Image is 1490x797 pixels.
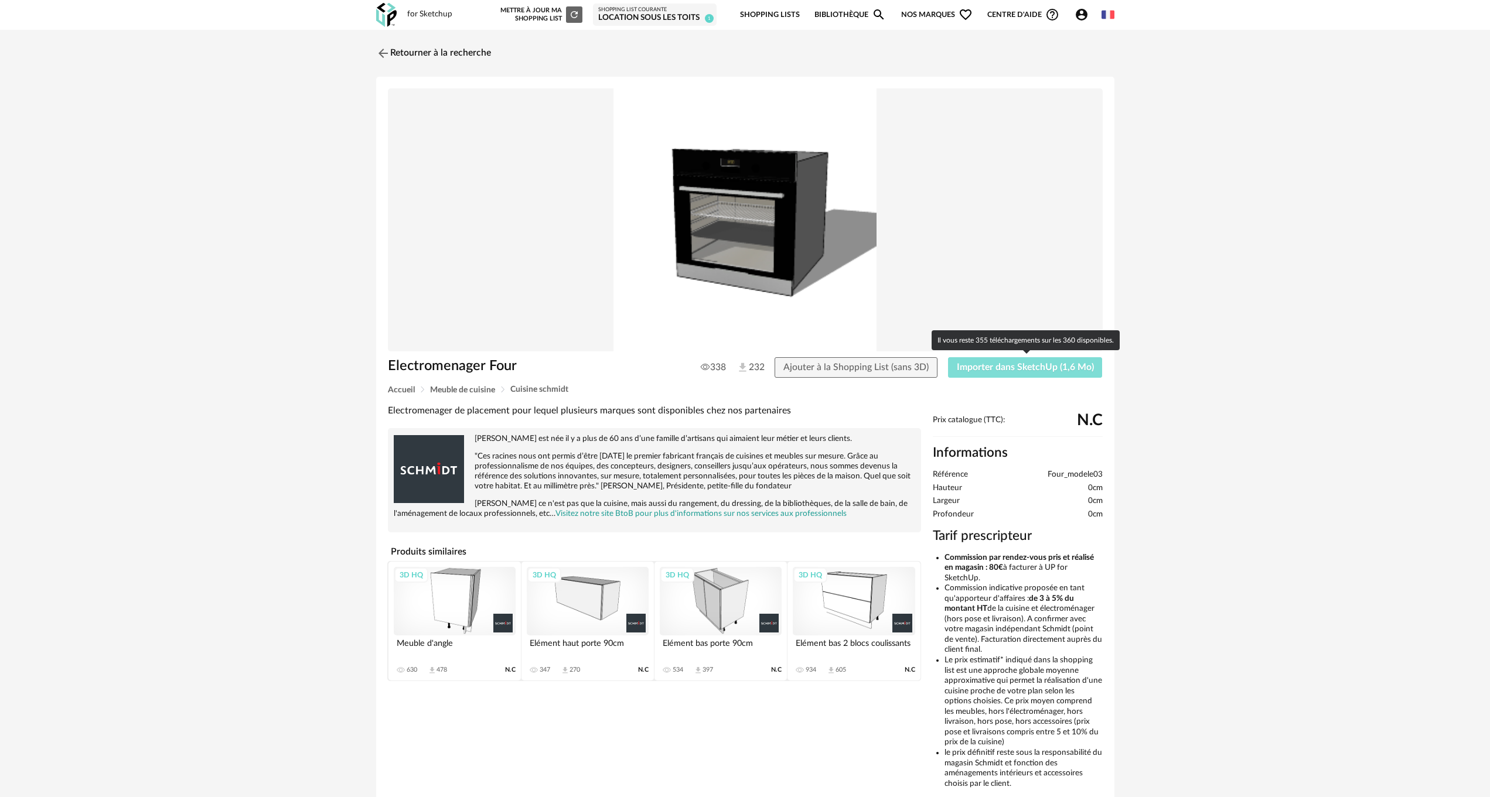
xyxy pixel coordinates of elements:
span: Four_modele03 [1048,470,1103,480]
span: Nos marques [901,1,973,29]
div: Location sous les toits [598,13,711,23]
span: Magnify icon [872,8,886,22]
div: Breadcrumb [388,385,1103,394]
span: Largeur [933,496,960,507]
button: Ajouter à la Shopping List (sans 3D) [775,357,937,378]
span: Meuble de cuisine [430,386,495,394]
b: Commission par rendez-vous pris et réalisé en magasin : 80€ [945,553,1094,572]
span: N.C [638,666,649,674]
span: Account Circle icon [1075,8,1094,22]
li: Commission indicative proposée en tant qu'apporteur d'affaires : de la cuisine et électroménager ... [945,583,1103,655]
a: BibliothèqueMagnify icon [814,1,886,29]
span: Importer dans SketchUp (1,6 Mo) [957,362,1094,372]
span: Download icon [694,666,703,675]
div: 478 [437,666,447,674]
div: 3D HQ [527,567,561,583]
div: 347 [540,666,550,674]
a: Retourner à la recherche [376,40,491,66]
div: Elément haut porte 90cm [527,635,649,659]
span: Download icon [561,666,570,675]
li: le prix définitif reste sous la responsabilité du magasin Schmidt et fonction des aménagements in... [945,748,1103,789]
div: Mettre à jour ma Shopping List [498,6,582,23]
span: Help Circle Outline icon [1045,8,1059,22]
div: 397 [703,666,713,674]
li: Le prix estimatif* indiqué dans la shopping list est une approche globale moyenne approximative q... [945,655,1103,748]
div: for Sketchup [407,9,452,20]
span: N.C [905,666,915,674]
span: Cuisine schmidt [510,385,568,394]
img: Product pack shot [388,88,1103,351]
p: "Ces racines nous ont permis d’être [DATE] le premier fabricant français de cuisines et meubles s... [394,451,915,491]
span: N.C [1077,416,1103,425]
img: OXP [376,3,397,27]
span: Accueil [388,386,415,394]
a: Shopping Lists [740,1,800,29]
div: 3D HQ [394,567,428,583]
h4: Produits similaires [388,543,921,560]
div: 934 [806,666,816,674]
p: [PERSON_NAME] est née il y a plus de 60 ans d’une famille d’artisans qui aimaient leur métier et ... [394,434,915,444]
img: fr [1102,8,1114,21]
span: 232 [737,361,753,374]
span: Download icon [428,666,437,675]
span: 338 [701,361,726,373]
div: Prix catalogue (TTC): [933,415,1103,437]
span: Heart Outline icon [959,8,973,22]
img: Téléchargements [737,361,749,374]
span: Refresh icon [569,11,579,18]
span: 0cm [1088,483,1103,494]
div: 270 [570,666,580,674]
span: N.C [771,666,782,674]
a: 3D HQ Elément bas 2 blocs coulissants 934 Download icon 605 N.C [787,562,920,680]
div: Meuble d'angle [394,635,516,659]
a: 3D HQ Meuble d'angle 630 Download icon 478 N.C [388,562,521,680]
span: Profondeur [933,509,974,520]
div: 3D HQ [793,567,827,583]
span: Download icon [827,666,836,675]
a: Visitez notre site BtoB pour plus d'informations sur nos services aux professionnels [555,509,847,518]
div: Elément bas 2 blocs coulissants [793,635,915,659]
div: 534 [673,666,683,674]
a: Shopping List courante Location sous les toits 1 [598,6,711,23]
li: à facturer à UP for SketchUp. [945,553,1103,584]
span: 1 [705,14,714,23]
span: N.C [505,666,516,674]
p: [PERSON_NAME] ce n'est pas que la cuisine, mais aussi du rangement, du dressing, de la bibliothèq... [394,499,915,519]
h3: Tarif prescripteur [933,528,1103,545]
div: Elément bas porte 90cm [660,635,782,659]
h1: Electromenager Four [388,357,679,375]
span: 0cm [1088,496,1103,507]
img: svg+xml;base64,PHN2ZyB3aWR0aD0iMjQiIGhlaWdodD0iMjQiIHZpZXdCb3g9IjAgMCAyNCAyNCIgZmlsbD0ibm9uZSIgeG... [376,46,390,60]
img: brand logo [394,434,464,504]
span: Centre d'aideHelp Circle Outline icon [987,8,1059,22]
a: 3D HQ Elément bas porte 90cm 534 Download icon 397 N.C [654,562,787,680]
div: 605 [836,666,846,674]
button: Importer dans SketchUp (1,6 Mo) [948,357,1103,378]
div: Electromenager de placement pour lequel plusieurs marques sont disponibles chez nos partenaires [388,405,921,417]
a: 3D HQ Elément haut porte 90cm 347 Download icon 270 N.C [521,562,654,680]
span: Hauteur [933,483,962,494]
span: 0cm [1088,509,1103,520]
div: Il vous reste 355 téléchargements sur les 360 disponibles. [932,330,1120,350]
div: Shopping List courante [598,6,711,13]
h2: Informations [933,444,1103,461]
span: Référence [933,470,968,480]
div: 630 [407,666,417,674]
span: Account Circle icon [1075,8,1089,22]
span: Ajouter à la Shopping List (sans 3D) [783,362,929,372]
div: 3D HQ [660,567,694,583]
